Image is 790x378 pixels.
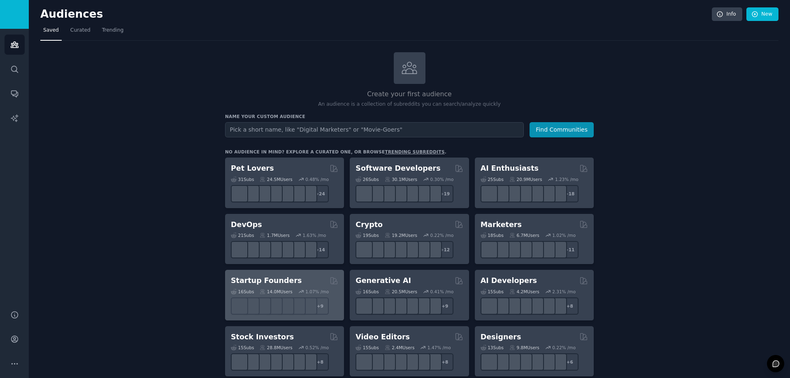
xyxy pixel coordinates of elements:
img: FluxAI [404,299,417,312]
img: Trading [268,356,281,369]
div: + 11 [561,241,579,258]
img: azuredevops [233,243,246,256]
img: StocksAndTrading [279,356,292,369]
div: 25 Sub s [481,176,504,182]
img: herpetology [233,187,246,200]
img: UI_Design [506,356,518,369]
img: MistralAI [517,299,530,312]
div: 19.2M Users [385,232,417,238]
div: 1.07 % /mo [305,289,329,295]
img: Entrepreneurship [291,299,304,312]
div: + 24 [311,185,329,202]
div: 31 Sub s [231,176,254,182]
p: An audience is a collection of subreddits you can search/analyze quickly [225,101,594,108]
button: Find Communities [530,122,594,137]
a: trending subreddits [385,149,444,154]
img: chatgpt_promptDesign [517,187,530,200]
div: 0.22 % /mo [430,232,454,238]
div: 18 Sub s [481,232,504,238]
div: 15 Sub s [231,345,254,350]
div: 2.31 % /mo [552,289,576,295]
img: editors [369,356,382,369]
img: learnjavascript [381,187,394,200]
img: DreamBooth [427,299,440,312]
div: + 8 [561,297,579,315]
div: + 8 [436,353,453,371]
img: SaaS [245,299,258,312]
div: 24.5M Users [260,176,292,182]
img: userexperience [529,356,541,369]
img: AIDevelopersSociety [552,299,565,312]
img: aws_cdk [291,243,304,256]
img: logodesign [494,356,507,369]
img: elixir [427,187,440,200]
div: 0.22 % /mo [552,345,576,350]
div: + 8 [311,353,329,371]
img: AskComputerScience [416,187,428,200]
div: 2.4M Users [385,345,415,350]
div: + 9 [436,297,453,315]
h2: Crypto [355,220,383,230]
span: Trending [102,27,123,34]
img: GummySearch logo [5,7,24,22]
img: googleads [529,243,541,256]
a: Info [712,7,742,21]
img: indiehackers [279,299,292,312]
img: postproduction [427,356,440,369]
img: DeepSeek [494,187,507,200]
div: 20.9M Users [509,176,542,182]
img: UXDesign [517,356,530,369]
h2: Pet Lovers [231,163,274,174]
img: CryptoNews [416,243,428,256]
span: Curated [70,27,91,34]
img: leopardgeckos [256,187,269,200]
div: 9.8M Users [509,345,539,350]
h2: Generative AI [355,276,411,286]
img: software [358,187,371,200]
img: dividends [233,356,246,369]
div: 0.48 % /mo [305,176,329,182]
div: 1.02 % /mo [552,232,576,238]
div: + 19 [436,185,453,202]
img: cockatiel [279,187,292,200]
div: 13 Sub s [481,345,504,350]
div: + 9 [311,297,329,315]
a: Saved [40,24,62,41]
h2: Startup Founders [231,276,302,286]
img: LangChain [483,299,495,312]
img: premiere [381,356,394,369]
img: Emailmarketing [517,243,530,256]
img: csharp [369,187,382,200]
div: 30.1M Users [385,176,417,182]
div: 26 Sub s [355,176,379,182]
div: 15 Sub s [355,345,379,350]
img: deepdream [381,299,394,312]
h2: DevOps [231,220,262,230]
div: 28.8M Users [260,345,292,350]
img: reactnative [404,187,417,200]
img: gopro [358,356,371,369]
img: ethstaker [381,243,394,256]
div: 14.0M Users [260,289,292,295]
img: growmybusiness [302,299,315,312]
h2: Create your first audience [225,89,594,100]
div: 20.5M Users [385,289,417,295]
div: 1.23 % /mo [555,176,579,182]
img: ethfinance [358,243,371,256]
img: Youtubevideo [416,356,428,369]
img: AskMarketing [506,243,518,256]
img: llmops [540,299,553,312]
img: web3 [393,243,405,256]
h2: Video Editors [355,332,410,342]
div: 0.52 % /mo [305,345,329,350]
img: EntrepreneurRideAlong [233,299,246,312]
img: chatgpt_prompts_ [540,187,553,200]
div: 0.41 % /mo [430,289,454,295]
a: Trending [99,24,126,41]
img: ValueInvesting [245,356,258,369]
img: ycombinator [268,299,281,312]
img: sdforall [393,299,405,312]
img: typography [483,356,495,369]
input: Pick a short name, like "Digital Marketers" or "Movie-Goers" [225,122,524,137]
img: OpenAIDev [529,187,541,200]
